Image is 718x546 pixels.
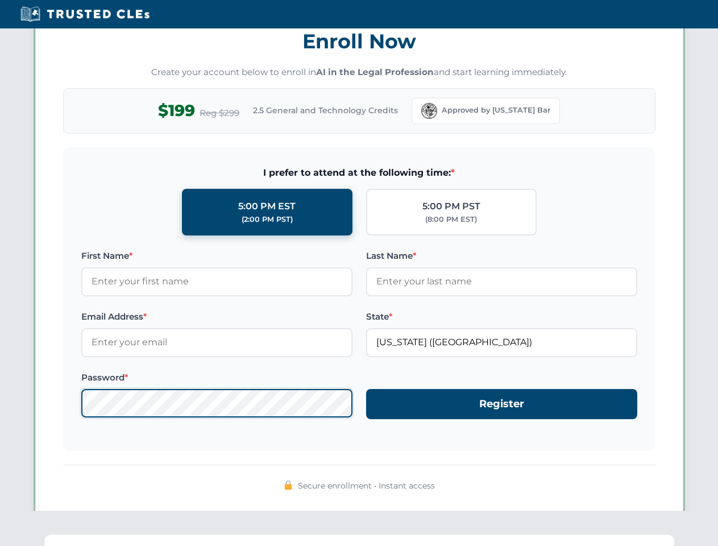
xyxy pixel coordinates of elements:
[366,267,637,296] input: Enter your last name
[366,328,637,357] input: Florida (FL)
[242,214,293,225] div: (2:00 PM PST)
[81,371,352,384] label: Password
[158,98,195,123] span: $199
[200,106,239,120] span: Reg $299
[81,166,637,180] span: I prefer to attend at the following time:
[421,103,437,119] img: Florida Bar
[366,310,637,324] label: State
[238,199,296,214] div: 5:00 PM EST
[81,328,352,357] input: Enter your email
[366,249,637,263] label: Last Name
[442,105,550,116] span: Approved by [US_STATE] Bar
[81,249,352,263] label: First Name
[17,6,153,23] img: Trusted CLEs
[422,199,480,214] div: 5:00 PM PST
[298,479,435,492] span: Secure enrollment • Instant access
[253,104,398,117] span: 2.5 General and Technology Credits
[284,481,293,490] img: 🔒
[63,66,655,79] p: Create your account below to enroll in and start learning immediately.
[81,310,352,324] label: Email Address
[425,214,477,225] div: (8:00 PM EST)
[63,23,655,59] h3: Enroll Now
[366,389,637,419] button: Register
[316,67,434,77] strong: AI in the Legal Profession
[81,267,352,296] input: Enter your first name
